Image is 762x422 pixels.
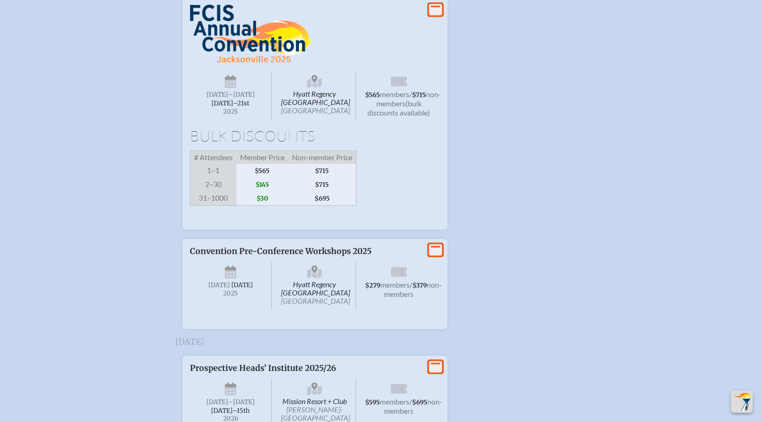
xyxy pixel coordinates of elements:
span: Prospective Heads’ Institute 2025/26 [190,363,336,373]
span: non-members [376,90,441,108]
span: $379 [413,282,427,289]
span: [DATE]–⁠15th [211,407,250,415]
span: $30 [236,191,288,206]
span: $145 [236,178,288,191]
img: FCIS Convention 2025 [190,5,312,64]
span: $565 [365,91,380,99]
span: $279 [365,282,380,289]
span: 2025 [197,290,264,297]
span: / [410,280,413,289]
span: [PERSON_NAME]-[GEOGRAPHIC_DATA] [281,405,350,422]
span: Member Price [236,151,288,164]
span: [DATE] [231,281,253,289]
span: 2–30 [190,178,236,191]
span: $695 [412,399,427,406]
span: –[DATE] [228,398,255,406]
span: [DATE] [208,281,230,289]
span: # Attendees [190,151,236,164]
h3: [DATE] [175,337,587,347]
span: [GEOGRAPHIC_DATA] [281,296,350,305]
img: To the top [733,393,751,411]
span: $715 [288,178,356,191]
span: $715 [412,91,426,99]
button: Scroll Top [731,391,753,413]
span: non-members [384,280,442,298]
span: non-members [384,397,442,415]
span: $715 [288,164,356,178]
span: members [380,90,409,98]
span: (bulk discounts available) [367,99,430,117]
span: 31–1000 [190,191,236,206]
span: [DATE]–⁠21st [212,99,249,107]
h1: Bulk Discounts [190,128,440,143]
span: [GEOGRAPHIC_DATA] [281,106,350,115]
span: Convention Pre-Conference Workshops 2025 [190,246,372,256]
span: / [409,397,412,406]
span: $565 [236,164,288,178]
span: members [380,280,410,289]
span: 2026 [197,415,264,422]
span: members [380,397,409,406]
span: [DATE] [206,91,228,98]
span: Hyatt Regency [GEOGRAPHIC_DATA] [274,71,356,121]
span: [DATE] [206,398,228,406]
span: –[DATE] [228,91,255,98]
span: $595 [365,399,380,406]
span: Non-member Price [288,151,356,164]
span: $695 [288,191,356,206]
span: Hyatt Regency [GEOGRAPHIC_DATA] [274,262,356,309]
span: / [409,90,412,98]
span: 1–1 [190,164,236,178]
span: 2025 [197,108,264,115]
